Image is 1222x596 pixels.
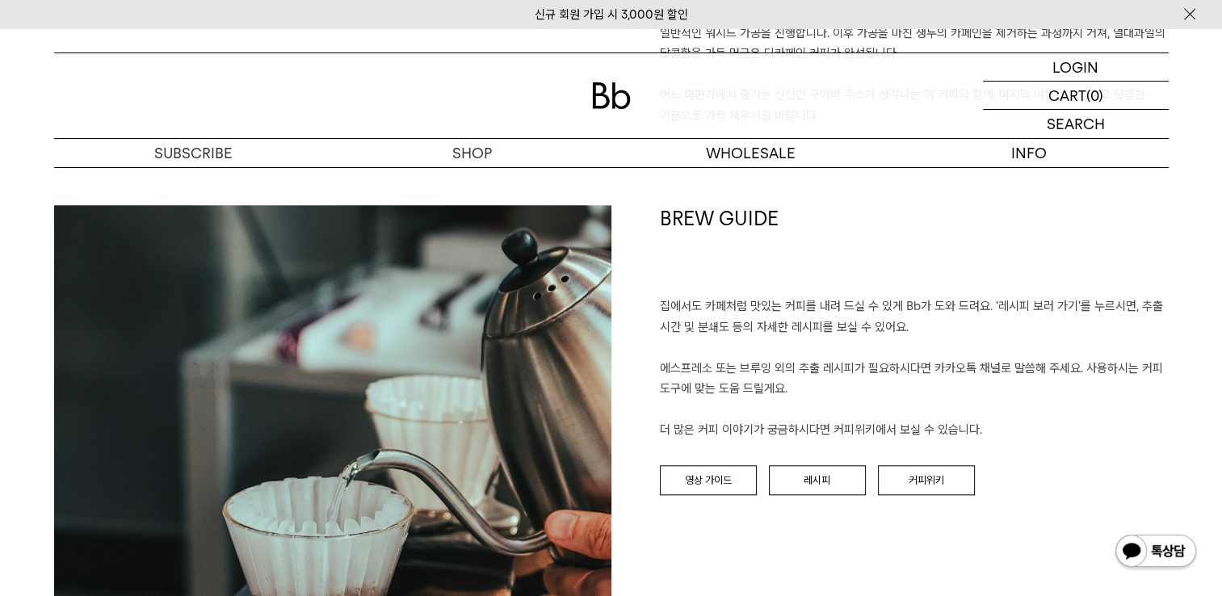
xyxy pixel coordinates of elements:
img: 로고 [592,82,631,109]
p: CART [1048,82,1086,109]
p: 집에서도 카페처럼 맛있는 커피를 내려 드실 ﻿수 있게 Bb가 도와 드려요. '레시피 보러 가기'를 누르시면, 추출 시간 및 분쇄도 등의 자세한 레시피를 보실 수 있어요. 에스... [660,296,1169,441]
p: WHOLESALE [611,139,890,167]
a: 영상 가이드 [660,465,757,496]
p: SEARCH [1047,110,1105,138]
p: (0) [1086,82,1103,109]
a: CART (0) [983,82,1169,110]
a: SUBSCRIBE [54,139,333,167]
a: 레시피 [769,465,866,496]
a: LOGIN [983,53,1169,82]
a: 신규 회원 가입 시 3,000원 할인 [535,7,688,22]
a: 커피위키 [878,465,975,496]
img: 카카오톡 채널 1:1 채팅 버튼 [1114,533,1198,572]
h1: BREW GUIDE [660,205,1169,297]
p: LOGIN [1052,53,1098,81]
p: INFO [890,139,1169,167]
a: SHOP [333,139,611,167]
